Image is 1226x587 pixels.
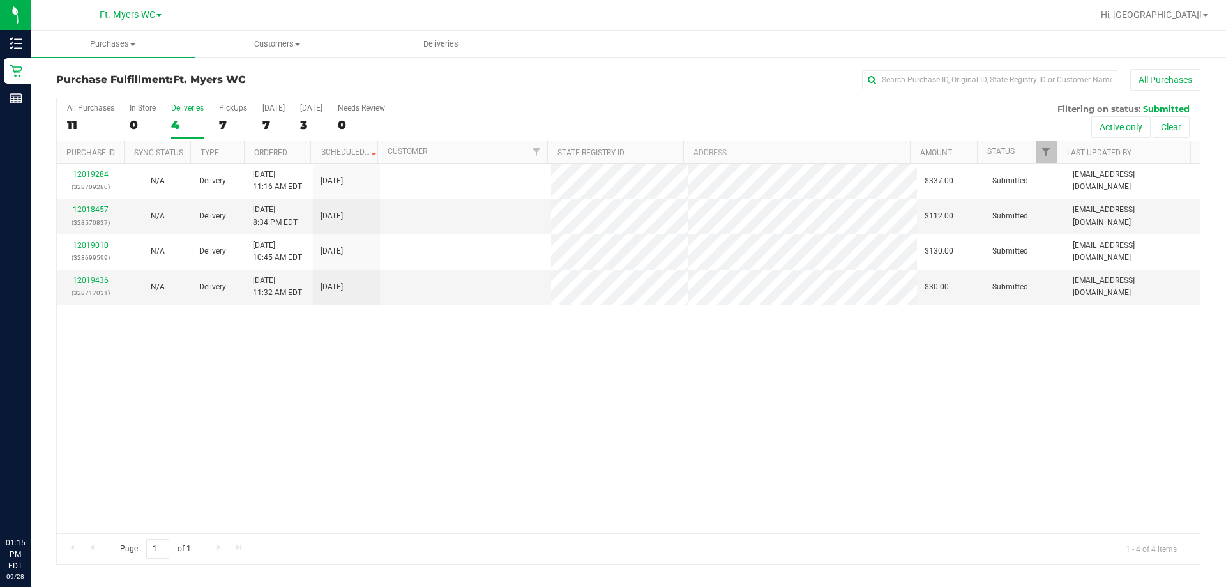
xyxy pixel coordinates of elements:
[219,118,247,132] div: 7
[1091,116,1151,138] button: Active only
[253,240,302,264] span: [DATE] 10:45 AM EDT
[199,210,226,222] span: Delivery
[146,539,169,559] input: 1
[199,245,226,257] span: Delivery
[920,148,952,157] a: Amount
[10,65,22,77] inline-svg: Retail
[151,247,165,255] span: Not Applicable
[66,148,115,157] a: Purchase ID
[321,210,343,222] span: [DATE]
[199,175,226,187] span: Delivery
[10,92,22,105] inline-svg: Reports
[199,281,226,293] span: Delivery
[64,287,116,299] p: (328717031)
[1067,148,1131,157] a: Last Updated By
[56,74,437,86] h3: Purchase Fulfillment:
[1116,539,1187,558] span: 1 - 4 of 4 items
[1073,204,1192,228] span: [EMAIL_ADDRESS][DOMAIN_NAME]
[359,31,523,57] a: Deliveries
[1036,141,1057,163] a: Filter
[151,176,165,185] span: Not Applicable
[1073,240,1192,264] span: [EMAIL_ADDRESS][DOMAIN_NAME]
[134,148,183,157] a: Sync Status
[151,282,165,291] span: Not Applicable
[253,204,298,228] span: [DATE] 8:34 PM EDT
[64,252,116,264] p: (328699599)
[73,241,109,250] a: 12019010
[338,103,385,112] div: Needs Review
[262,118,285,132] div: 7
[67,103,114,112] div: All Purchases
[13,485,51,523] iframe: Resource center
[73,276,109,285] a: 12019436
[1073,169,1192,193] span: [EMAIL_ADDRESS][DOMAIN_NAME]
[526,141,547,163] a: Filter
[862,70,1117,89] input: Search Purchase ID, Original ID, State Registry ID or Customer Name...
[1073,275,1192,299] span: [EMAIL_ADDRESS][DOMAIN_NAME]
[64,217,116,229] p: (328570837)
[130,118,156,132] div: 0
[992,245,1028,257] span: Submitted
[73,170,109,179] a: 12019284
[195,31,359,57] a: Customers
[321,281,343,293] span: [DATE]
[64,181,116,193] p: (328709280)
[338,118,385,132] div: 0
[100,10,155,20] span: Ft. Myers WC
[925,175,953,187] span: $337.00
[992,281,1028,293] span: Submitted
[67,118,114,132] div: 11
[254,148,287,157] a: Ordered
[262,103,285,112] div: [DATE]
[300,118,322,132] div: 3
[300,103,322,112] div: [DATE]
[6,537,25,572] p: 01:15 PM EDT
[130,103,156,112] div: In Store
[171,103,204,112] div: Deliveries
[406,38,476,50] span: Deliveries
[321,148,379,156] a: Scheduled
[925,245,953,257] span: $130.00
[195,38,358,50] span: Customers
[10,37,22,50] inline-svg: Inventory
[992,175,1028,187] span: Submitted
[151,281,165,293] button: N/A
[151,175,165,187] button: N/A
[925,281,949,293] span: $30.00
[31,31,195,57] a: Purchases
[151,245,165,257] button: N/A
[1153,116,1190,138] button: Clear
[31,38,195,50] span: Purchases
[219,103,247,112] div: PickUps
[1143,103,1190,114] span: Submitted
[6,572,25,581] p: 09/28
[253,275,302,299] span: [DATE] 11:32 AM EDT
[925,210,953,222] span: $112.00
[987,147,1015,156] a: Status
[38,483,53,498] iframe: Resource center unread badge
[1101,10,1202,20] span: Hi, [GEOGRAPHIC_DATA]!
[201,148,219,157] a: Type
[321,175,343,187] span: [DATE]
[173,73,246,86] span: Ft. Myers WC
[151,211,165,220] span: Not Applicable
[171,118,204,132] div: 4
[992,210,1028,222] span: Submitted
[1057,103,1140,114] span: Filtering on status:
[388,147,427,156] a: Customer
[73,205,109,214] a: 12018457
[109,539,201,559] span: Page of 1
[1130,69,1200,91] button: All Purchases
[683,141,910,164] th: Address
[151,210,165,222] button: N/A
[253,169,302,193] span: [DATE] 11:16 AM EDT
[557,148,624,157] a: State Registry ID
[321,245,343,257] span: [DATE]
